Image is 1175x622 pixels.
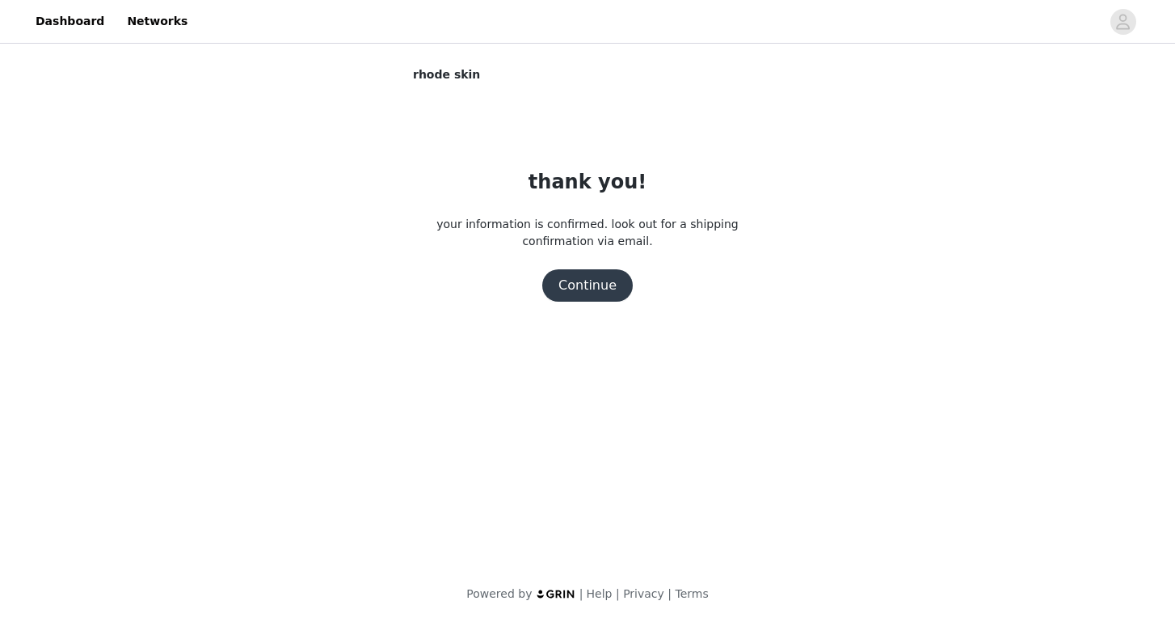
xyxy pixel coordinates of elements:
[579,587,583,600] span: |
[623,587,664,600] a: Privacy
[117,3,197,40] a: Networks
[26,3,114,40] a: Dashboard
[1115,9,1131,35] div: avatar
[466,587,532,600] span: Powered by
[675,587,708,600] a: Terms
[616,587,620,600] span: |
[542,269,633,302] button: Continue
[668,587,672,600] span: |
[587,587,613,600] a: Help
[529,167,646,197] h1: thank you!
[413,216,762,250] p: your information is confirmed. look out for a shipping confirmation via email.
[413,66,480,83] span: rhode skin
[536,589,576,599] img: logo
